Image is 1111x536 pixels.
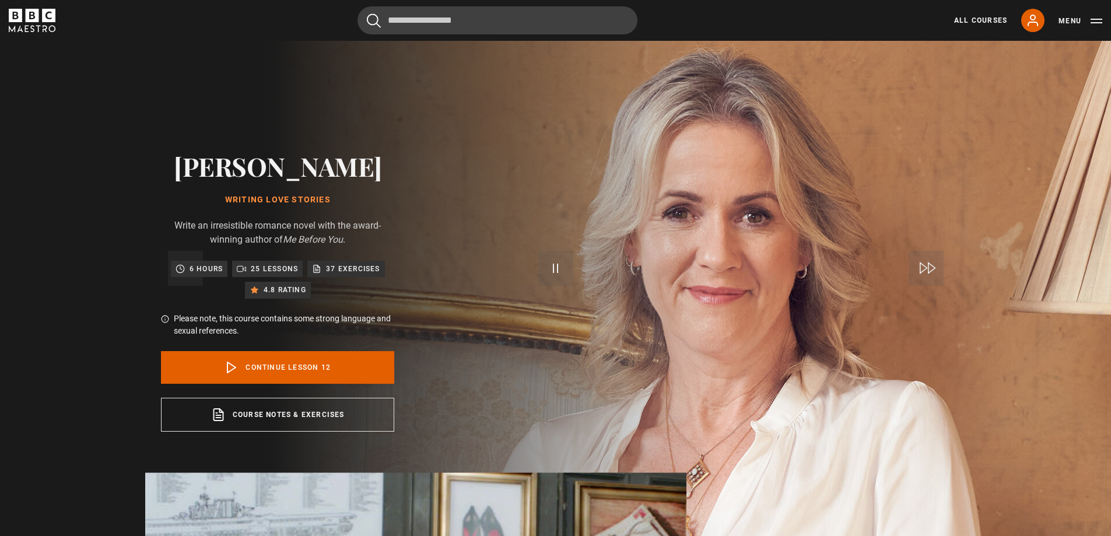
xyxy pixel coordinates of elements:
[161,398,394,432] a: Course notes & exercises
[161,151,394,181] h2: [PERSON_NAME]
[264,284,306,296] p: 4.8 rating
[954,15,1007,26] a: All Courses
[161,195,394,205] h1: Writing Love Stories
[358,6,637,34] input: Search
[326,263,380,275] p: 37 exercises
[1059,15,1102,27] button: Toggle navigation
[283,234,343,245] i: Me Before You
[174,313,394,337] p: Please note, this course contains some strong language and sexual references.
[190,263,223,275] p: 6 hours
[251,263,298,275] p: 25 lessons
[367,13,381,28] button: Submit the search query
[161,219,394,247] p: Write an irresistible romance novel with the award-winning author of .
[9,9,55,32] svg: BBC Maestro
[161,351,394,384] a: Continue lesson 12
